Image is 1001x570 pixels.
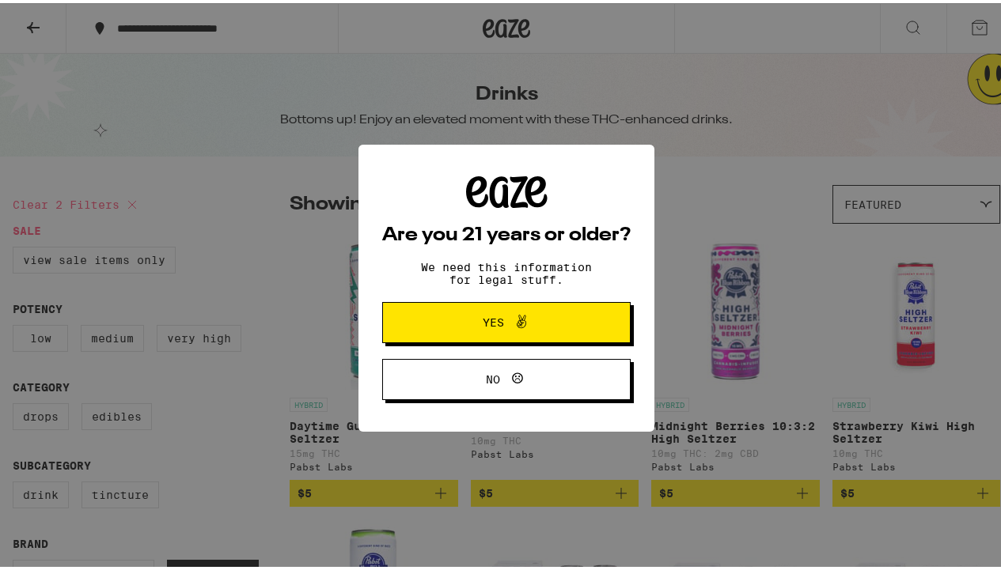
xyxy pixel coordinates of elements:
button: No [382,356,631,397]
h2: Are you 21 years or older? [382,223,631,242]
button: Yes [382,299,631,340]
p: We need this information for legal stuff. [408,258,605,283]
span: Yes [483,314,504,325]
span: No [486,371,500,382]
span: Hi. Need any help? [9,11,114,24]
